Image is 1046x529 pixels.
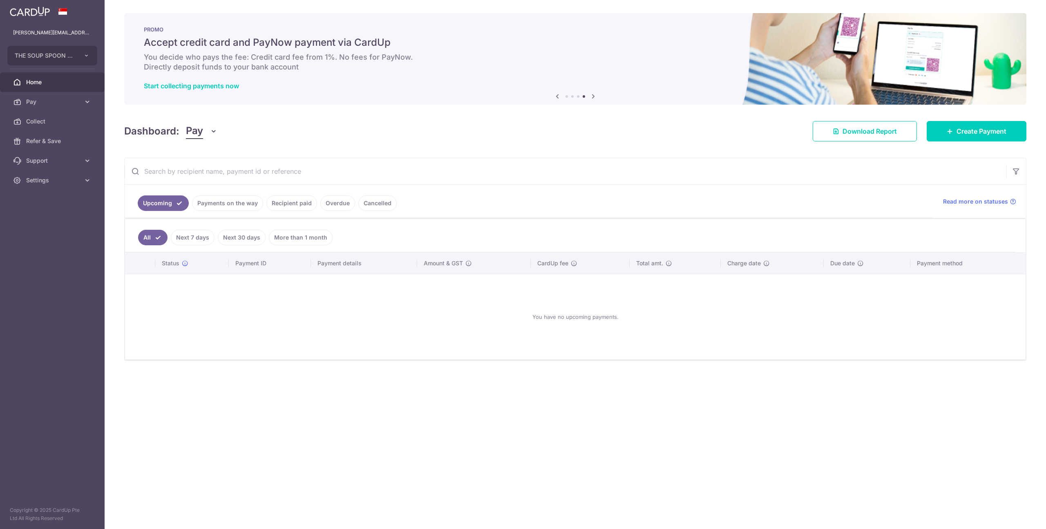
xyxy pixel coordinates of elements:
[943,197,1008,206] span: Read more on statuses
[320,195,355,211] a: Overdue
[727,259,761,267] span: Charge date
[424,259,463,267] span: Amount & GST
[144,26,1007,33] p: PROMO
[13,29,92,37] p: [PERSON_NAME][EMAIL_ADDRESS][PERSON_NAME][DOMAIN_NAME]
[358,195,397,211] a: Cancelled
[144,52,1007,72] h6: You decide who pays the fee: Credit card fee from 1%. No fees for PayNow. Directly deposit funds ...
[192,195,263,211] a: Payments on the way
[26,78,80,86] span: Home
[125,158,1006,184] input: Search by recipient name, payment id or reference
[910,253,1026,274] th: Payment method
[843,126,897,136] span: Download Report
[26,157,80,165] span: Support
[144,82,239,90] a: Start collecting payments now
[186,123,217,139] button: Pay
[171,230,215,245] a: Next 7 days
[26,98,80,106] span: Pay
[943,197,1016,206] a: Read more on statuses
[957,126,1006,136] span: Create Payment
[144,36,1007,49] h5: Accept credit card and PayNow payment via CardUp
[162,259,179,267] span: Status
[26,176,80,184] span: Settings
[10,7,50,16] img: CardUp
[830,259,855,267] span: Due date
[15,52,75,60] span: THE SOUP SPOON PTE LTD
[813,121,917,141] a: Download Report
[537,259,568,267] span: CardUp fee
[186,123,203,139] span: Pay
[26,117,80,126] span: Collect
[138,230,168,245] a: All
[269,230,333,245] a: More than 1 month
[266,195,317,211] a: Recipient paid
[311,253,417,274] th: Payment details
[993,504,1038,525] iframe: Opens a widget where you can find more information
[218,230,266,245] a: Next 30 days
[138,195,189,211] a: Upcoming
[229,253,311,274] th: Payment ID
[124,124,179,139] h4: Dashboard:
[26,137,80,145] span: Refer & Save
[927,121,1026,141] a: Create Payment
[636,259,663,267] span: Total amt.
[124,13,1026,105] img: paynow Banner
[7,46,97,65] button: THE SOUP SPOON PTE LTD
[135,281,1016,353] div: You have no upcoming payments.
